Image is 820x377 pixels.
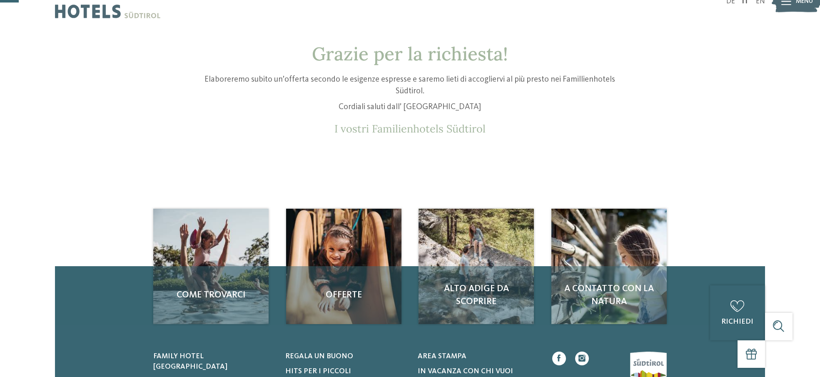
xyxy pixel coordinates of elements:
p: Elaboreremo subito un’offerta secondo le esigenze espresse e saremo lieti di accogliervi al più p... [192,74,628,97]
p: Cordiali saluti dall’ [GEOGRAPHIC_DATA] [192,102,628,113]
a: Area stampa [418,352,538,362]
span: Regala un buono [285,353,353,360]
span: A contatto con la natura [561,282,658,308]
a: Richiesta Offerte [286,209,401,324]
a: In vacanza con chi vuoi [418,367,538,377]
span: In vacanza con chi vuoi [418,368,513,375]
a: richiedi [710,285,765,340]
img: Richiesta [419,209,534,324]
span: Come trovarci [162,289,259,302]
span: Alto Adige da scoprire [428,282,525,308]
a: Richiesta A contatto con la natura [551,209,667,324]
img: Richiesta [551,209,667,324]
a: Richiesta Alto Adige da scoprire [419,209,534,324]
a: Richiesta Come trovarci [153,209,269,324]
span: Grazie per la richiesta! [312,42,508,65]
span: Offerte [295,289,392,302]
a: Hits per i piccoli [285,367,406,377]
span: Hits per i piccoli [285,368,351,375]
img: Richiesta [286,209,401,324]
span: Area stampa [418,353,466,360]
a: Regala un buono [285,352,406,362]
img: Richiesta [153,209,269,324]
a: Family hotel [GEOGRAPHIC_DATA] [153,352,274,372]
span: richiedi [721,318,753,325]
span: Family hotel [GEOGRAPHIC_DATA] [153,353,227,370]
p: I vostri Familienhotels Südtirol [192,122,628,135]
